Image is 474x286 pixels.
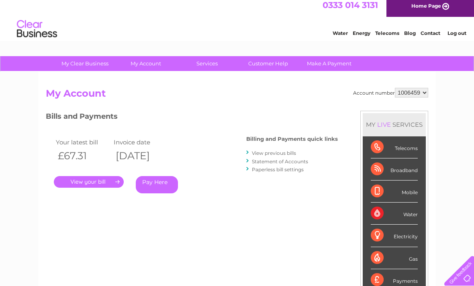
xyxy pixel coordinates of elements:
[447,34,466,40] a: Log out
[246,136,338,142] h4: Billing and Payments quick links
[113,56,179,71] a: My Account
[371,136,418,158] div: Telecoms
[371,247,418,269] div: Gas
[252,166,304,172] a: Paperless bill settings
[371,203,418,225] div: Water
[252,150,296,156] a: View previous bills
[371,225,418,247] div: Electricity
[112,148,170,164] th: [DATE]
[48,4,427,39] div: Clear Business is a trading name of Verastar Limited (registered in [GEOGRAPHIC_DATA] No. 3667643...
[54,148,112,164] th: £67.31
[353,88,428,97] div: Account number
[136,176,178,193] a: Pay Here
[235,56,301,71] a: Customer Help
[54,176,124,188] a: .
[371,181,418,203] div: Mobile
[353,34,370,40] a: Energy
[333,34,348,40] a: Water
[252,158,308,164] a: Statement of Accounts
[376,121,392,128] div: LIVE
[421,34,440,40] a: Contact
[46,88,428,103] h2: My Account
[174,56,240,71] a: Services
[404,34,416,40] a: Blog
[375,34,399,40] a: Telecoms
[46,111,338,125] h3: Bills and Payments
[323,4,378,14] a: 0333 014 3131
[296,56,362,71] a: Make A Payment
[54,137,112,148] td: Your latest bill
[363,113,426,136] div: MY SERVICES
[52,56,118,71] a: My Clear Business
[16,21,57,45] img: logo.png
[371,158,418,181] div: Broadband
[112,137,170,148] td: Invoice date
